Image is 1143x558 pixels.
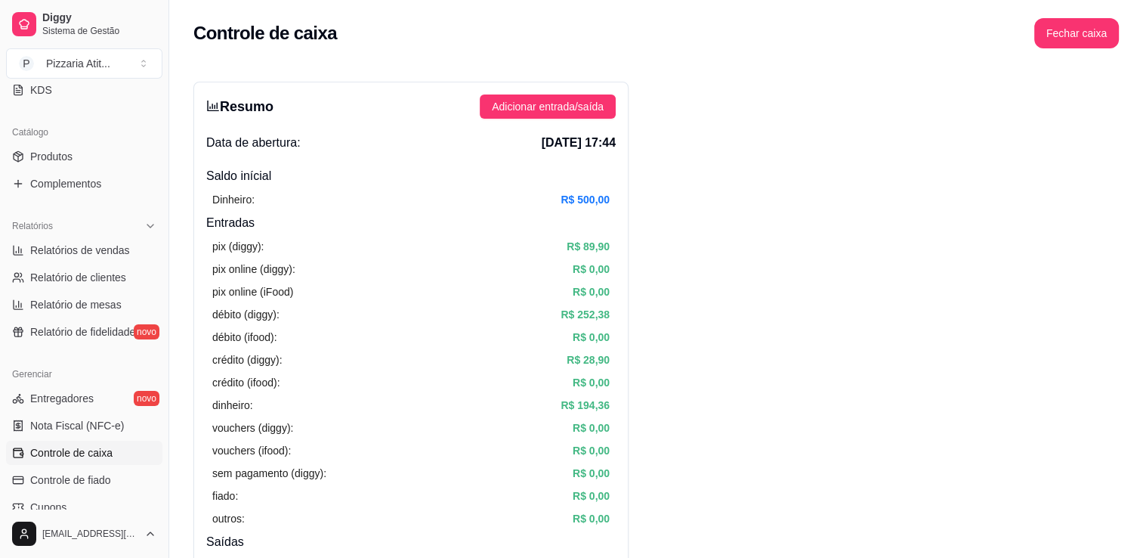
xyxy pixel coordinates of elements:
[212,374,280,391] article: crédito (ifood):
[30,149,73,164] span: Produtos
[30,324,135,339] span: Relatório de fidelidade
[6,238,162,262] a: Relatórios de vendas
[573,488,610,504] article: R$ 0,00
[1034,18,1119,48] button: Fechar caixa
[30,418,124,433] span: Nota Fiscal (NFC-e)
[212,261,295,277] article: pix online (diggy):
[212,397,253,414] article: dinheiro:
[206,134,301,152] span: Data de abertura:
[30,270,126,285] span: Relatório de clientes
[561,306,610,323] article: R$ 252,38
[212,465,326,482] article: sem pagamento (diggy):
[30,500,66,515] span: Cupons
[6,516,162,552] button: [EMAIL_ADDRESS][DOMAIN_NAME]
[30,297,122,312] span: Relatório de mesas
[12,220,53,232] span: Relatórios
[561,191,610,208] article: R$ 500,00
[6,386,162,411] a: Entregadoresnovo
[573,329,610,346] article: R$ 0,00
[212,306,280,323] article: débito (diggy):
[561,397,610,414] article: R$ 194,36
[6,293,162,317] a: Relatório de mesas
[30,445,113,460] span: Controle de caixa
[206,96,273,117] h3: Resumo
[480,95,616,119] button: Adicionar entrada/saída
[212,442,291,459] article: vouchers (ifood):
[30,473,111,488] span: Controle de fiado
[206,214,616,232] h4: Entradas
[193,21,337,45] h2: Controle de caixa
[30,391,94,406] span: Entregadores
[567,238,610,255] article: R$ 89,90
[573,465,610,482] article: R$ 0,00
[573,374,610,391] article: R$ 0,00
[573,284,610,300] article: R$ 0,00
[492,98,604,115] span: Adicionar entrada/saída
[212,238,264,255] article: pix (diggy):
[6,120,162,144] div: Catálogo
[42,528,138,540] span: [EMAIL_ADDRESS][DOMAIN_NAME]
[212,420,293,436] article: vouchers (diggy):
[206,167,616,185] h4: Saldo inícial
[567,352,610,368] article: R$ 28,90
[573,510,610,527] article: R$ 0,00
[6,320,162,344] a: Relatório de fidelidadenovo
[6,441,162,465] a: Controle de caixa
[212,284,293,300] article: pix online (iFood)
[573,261,610,277] article: R$ 0,00
[212,329,277,346] article: débito (ifood):
[30,243,130,258] span: Relatórios de vendas
[19,56,34,71] span: P
[212,488,238,504] article: fiado:
[206,533,616,551] h4: Saídas
[42,25,156,37] span: Sistema de Gestão
[212,191,255,208] article: Dinheiro:
[6,78,162,102] a: KDS
[6,6,162,42] a: DiggySistema de Gestão
[573,442,610,459] article: R$ 0,00
[6,468,162,492] a: Controle de fiado
[573,420,610,436] article: R$ 0,00
[6,144,162,169] a: Produtos
[6,414,162,438] a: Nota Fiscal (NFC-e)
[30,176,101,191] span: Complementos
[6,172,162,196] a: Complementos
[30,82,52,98] span: KDS
[542,134,616,152] span: [DATE] 17:44
[6,48,162,79] button: Select a team
[6,265,162,290] a: Relatório de clientes
[42,11,156,25] span: Diggy
[212,352,283,368] article: crédito (diggy):
[6,362,162,386] div: Gerenciar
[46,56,110,71] div: Pizzaria Atit ...
[6,495,162,519] a: Cupons
[212,510,245,527] article: outros:
[206,99,220,113] span: bar-chart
